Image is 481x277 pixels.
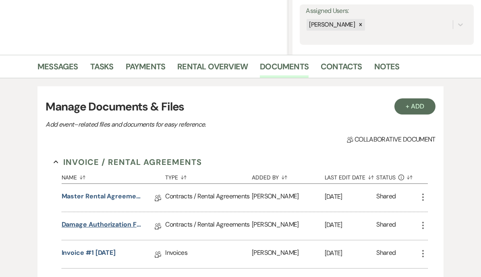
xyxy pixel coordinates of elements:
[252,184,324,212] div: [PERSON_NAME]
[90,60,114,78] a: Tasks
[46,98,435,115] h3: Manage Documents & Files
[394,98,435,115] button: + Add
[376,175,396,180] span: Status
[165,240,252,268] div: Invoices
[165,184,252,212] div: Contracts / Rental Agreements
[62,248,116,260] a: Invoice #1 [DATE]
[37,60,78,78] a: Messages
[62,192,142,204] a: Master Rental Agreement
[252,240,324,268] div: [PERSON_NAME]
[325,248,377,258] p: [DATE]
[54,156,202,168] button: Invoice / Rental Agreements
[62,168,166,183] button: Name
[376,192,396,204] div: Shared
[260,60,309,78] a: Documents
[177,60,248,78] a: Rental Overview
[252,168,324,183] button: Added By
[252,212,324,240] div: [PERSON_NAME]
[376,220,396,232] div: Shared
[307,19,356,31] div: [PERSON_NAME]
[325,220,377,230] p: [DATE]
[321,60,362,78] a: Contacts
[376,168,418,183] button: Status
[374,60,400,78] a: Notes
[62,220,142,232] a: Damage Authorization Form
[165,168,252,183] button: Type
[376,248,396,260] div: Shared
[306,5,468,17] label: Assigned Users:
[325,192,377,202] p: [DATE]
[165,212,252,240] div: Contracts / Rental Agreements
[325,168,377,183] button: Last Edit Date
[46,119,328,130] p: Add event–related files and documents for easy reference.
[126,60,166,78] a: Payments
[347,135,435,144] span: Collaborative document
